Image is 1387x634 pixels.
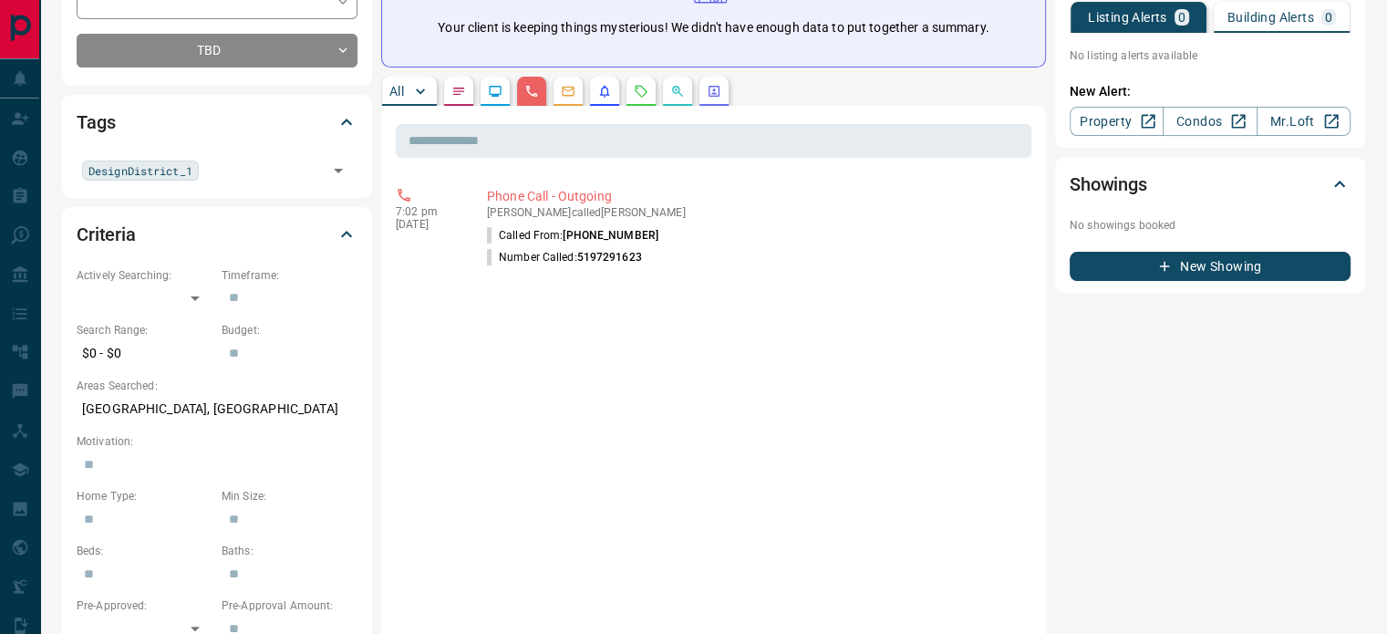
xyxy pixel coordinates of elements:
div: Criteria [77,213,357,256]
button: Open [326,158,351,183]
p: Phone Call - Outgoing [487,187,1024,206]
p: Number Called: [487,249,642,265]
p: 0 [1325,11,1332,24]
p: Timeframe: [222,267,357,284]
p: [GEOGRAPHIC_DATA], [GEOGRAPHIC_DATA] [77,394,357,424]
span: DesignDistrict_1 [88,161,192,180]
div: Showings [1070,162,1351,206]
svg: Listing Alerts [597,84,612,99]
p: Areas Searched: [77,378,357,394]
p: Pre-Approved: [77,598,212,614]
p: Pre-Approval Amount: [222,598,357,614]
p: Your client is keeping things mysterious! We didn't have enough data to put together a summary. [438,18,988,37]
p: Called From: [487,227,658,244]
p: Home Type: [77,488,212,504]
p: Search Range: [77,322,212,338]
span: [PHONE_NUMBER] [563,229,658,242]
svg: Lead Browsing Activity [488,84,502,99]
button: New Showing [1070,252,1351,281]
a: Mr.Loft [1257,107,1351,136]
p: New Alert: [1070,82,1351,101]
p: Min Size: [222,488,357,504]
svg: Emails [561,84,575,99]
div: TBD [77,34,357,68]
a: Condos [1163,107,1257,136]
p: Budget: [222,322,357,338]
svg: Notes [451,84,466,99]
h2: Tags [77,108,115,137]
p: Baths: [222,543,357,559]
span: 5197291623 [577,251,642,264]
p: $0 - $0 [77,338,212,369]
p: [PERSON_NAME] called [PERSON_NAME] [487,206,1024,219]
p: No listing alerts available [1070,47,1351,64]
p: No showings booked [1070,217,1351,234]
a: Property [1070,107,1164,136]
p: Actively Searching: [77,267,212,284]
p: [DATE] [396,218,460,231]
p: 7:02 pm [396,205,460,218]
p: Motivation: [77,433,357,450]
p: Listing Alerts [1088,11,1167,24]
svg: Calls [524,84,539,99]
h2: Showings [1070,170,1147,199]
p: Building Alerts [1227,11,1314,24]
h2: Criteria [77,220,136,249]
p: 0 [1178,11,1185,24]
p: Beds: [77,543,212,559]
div: Tags [77,100,357,144]
p: All [389,85,404,98]
svg: Agent Actions [707,84,721,99]
svg: Requests [634,84,648,99]
svg: Opportunities [670,84,685,99]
